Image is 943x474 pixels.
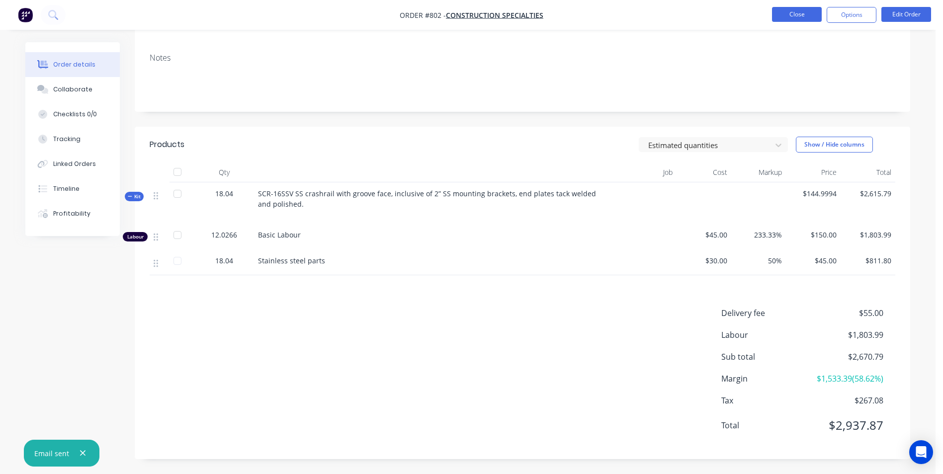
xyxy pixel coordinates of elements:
[125,192,144,201] button: Kit
[53,60,95,69] div: Order details
[25,77,120,102] button: Collaborate
[25,102,120,127] button: Checklists 0/0
[150,53,895,63] div: Notes
[25,52,120,77] button: Order details
[34,448,69,459] div: Email sent
[123,232,148,241] div: Labour
[258,189,598,209] span: SCR-16SSV SS crashrail with groove face, inclusive of 2” SS mounting brackets, end plates tack we...
[810,307,883,319] span: $55.00
[790,188,837,199] span: $144.9994
[18,7,33,22] img: Factory
[810,395,883,406] span: $267.08
[735,255,782,266] span: 50%
[677,162,731,182] div: Cost
[810,373,883,385] span: $1,533.39 ( 58.62 %)
[400,10,446,20] span: Order #802 -
[128,193,141,200] span: Kit
[841,162,895,182] div: Total
[845,188,891,199] span: $2,615.79
[258,230,301,239] span: Basic Labour
[25,176,120,201] button: Timeline
[681,230,727,240] span: $45.00
[215,188,233,199] span: 18.04
[721,329,810,341] span: Labour
[909,440,933,464] div: Open Intercom Messenger
[845,255,891,266] span: $811.80
[827,7,876,23] button: Options
[211,230,237,240] span: 12.0266
[53,184,80,193] div: Timeline
[53,85,92,94] div: Collaborate
[790,255,837,266] span: $45.00
[721,419,810,431] span: Total
[772,7,822,22] button: Close
[25,127,120,152] button: Tracking
[602,162,677,182] div: Job
[810,416,883,434] span: $2,937.87
[721,395,810,406] span: Tax
[810,351,883,363] span: $2,670.79
[25,201,120,226] button: Profitability
[194,162,254,182] div: Qty
[150,139,184,151] div: Products
[25,152,120,176] button: Linked Orders
[53,110,97,119] div: Checklists 0/0
[53,159,96,168] div: Linked Orders
[53,209,90,218] div: Profitability
[446,10,543,20] a: Construction Specialties
[731,162,786,182] div: Markup
[790,230,837,240] span: $150.00
[53,135,81,144] div: Tracking
[786,162,841,182] div: Price
[215,255,233,266] span: 18.04
[681,255,727,266] span: $30.00
[796,137,873,153] button: Show / Hide columns
[735,230,782,240] span: 233.33%
[721,373,810,385] span: Margin
[258,256,325,265] span: Stainless steel parts
[721,307,810,319] span: Delivery fee
[721,351,810,363] span: Sub total
[881,7,931,22] button: Edit Order
[845,230,891,240] span: $1,803.99
[810,329,883,341] span: $1,803.99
